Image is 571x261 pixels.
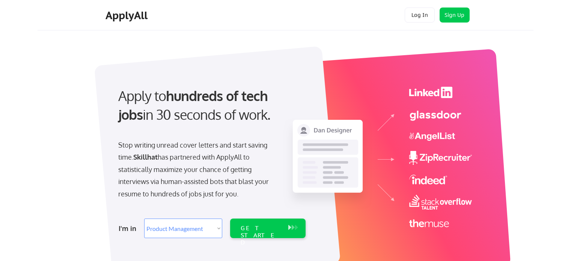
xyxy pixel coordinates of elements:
[241,225,281,246] div: GET STARTED
[118,86,303,124] div: Apply to in 30 seconds of work.
[133,153,158,161] strong: Skillhat
[405,8,435,23] button: Log In
[118,139,273,200] div: Stop writing unread cover letters and start saving time. has partnered with ApplyAll to statistic...
[118,87,271,123] strong: hundreds of tech jobs
[440,8,470,23] button: Sign Up
[119,222,140,234] div: I'm in
[105,9,150,22] div: ApplyAll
